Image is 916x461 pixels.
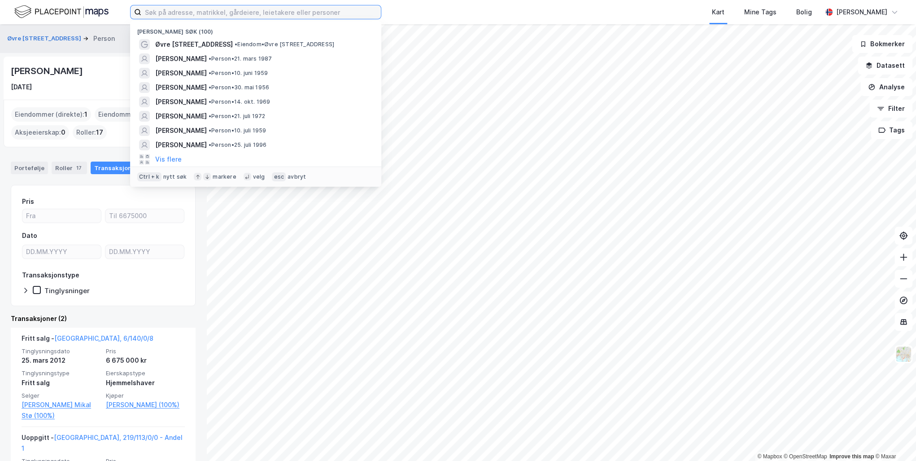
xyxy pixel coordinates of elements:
[253,173,265,180] div: velg
[209,113,265,120] span: Person • 21. juli 1972
[163,173,187,180] div: nytt søk
[155,111,207,122] span: [PERSON_NAME]
[155,53,207,64] span: [PERSON_NAME]
[155,68,207,79] span: [PERSON_NAME]
[22,400,100,421] a: [PERSON_NAME] Mikal Stø (100%)
[209,127,211,134] span: •
[155,140,207,150] span: [PERSON_NAME]
[209,127,266,134] span: Person • 10. juli 1959
[137,172,161,181] div: Ctrl + k
[96,127,103,138] span: 17
[155,97,207,107] span: [PERSON_NAME]
[22,245,101,259] input: DD.MM.YYYY
[105,245,184,259] input: DD.MM.YYYY
[14,4,109,20] img: logo.f888ab2527a4732fd821a326f86c7f29.svg
[22,434,183,452] a: [GEOGRAPHIC_DATA], 219/113/0/0 - Andel 1
[11,313,196,324] div: Transaksjoner (2)
[209,98,270,105] span: Person • 14. okt. 1969
[155,125,207,136] span: [PERSON_NAME]
[22,333,153,347] div: Fritt salg -
[712,7,724,18] div: Kart
[858,57,912,75] button: Datasett
[871,418,916,461] div: Kontrollprogram for chat
[209,70,211,76] span: •
[106,347,185,355] span: Pris
[209,113,211,119] span: •
[209,55,211,62] span: •
[105,209,184,223] input: Til 6675000
[155,154,182,165] button: Vis flere
[61,127,65,138] span: 0
[852,35,912,53] button: Bokmerker
[744,7,776,18] div: Mine Tags
[869,100,912,118] button: Filter
[106,400,185,410] a: [PERSON_NAME] (100%)
[93,33,115,44] div: Person
[796,7,812,18] div: Bolig
[11,82,32,92] div: [DATE]
[91,162,152,174] div: Transaksjoner
[106,369,185,377] span: Eierskapstype
[22,432,185,457] div: Uoppgitt -
[22,369,100,377] span: Tinglysningstype
[7,34,83,43] button: Øvre [STREET_ADDRESS]
[272,172,286,181] div: esc
[871,418,916,461] iframe: Chat Widget
[209,84,269,91] span: Person • 30. mai 1956
[130,21,381,37] div: [PERSON_NAME] søk (100)
[155,39,233,50] span: Øvre [STREET_ADDRESS]
[784,453,827,460] a: OpenStreetMap
[209,84,211,91] span: •
[235,41,334,48] span: Eiendom • Øvre [STREET_ADDRESS]
[141,5,381,19] input: Søk på adresse, matrikkel, gårdeiere, leietakere eller personer
[209,98,211,105] span: •
[52,162,87,174] div: Roller
[106,392,185,400] span: Kjøper
[22,196,34,207] div: Pris
[84,109,87,120] span: 1
[73,125,107,140] div: Roller :
[44,286,90,295] div: Tinglysninger
[74,163,83,172] div: 17
[895,346,912,363] img: Z
[155,82,207,93] span: [PERSON_NAME]
[209,55,272,62] span: Person • 21. mars 1987
[11,64,84,78] div: [PERSON_NAME]
[235,41,237,48] span: •
[11,125,69,140] div: Aksjeeierskap :
[871,121,912,139] button: Tags
[11,107,91,122] div: Eiendommer (direkte) :
[22,270,79,281] div: Transaksjonstype
[22,392,100,400] span: Selger
[829,453,874,460] a: Improve this map
[106,378,185,388] div: Hjemmelshaver
[54,334,153,342] a: [GEOGRAPHIC_DATA], 6/140/0/8
[22,347,100,355] span: Tinglysningsdato
[22,230,37,241] div: Dato
[213,173,236,180] div: markere
[209,141,266,149] span: Person • 25. juli 1996
[11,162,48,174] div: Portefølje
[209,70,268,77] span: Person • 10. juni 1959
[106,355,185,366] div: 6 675 000 kr
[95,107,181,122] div: Eiendommer (Indirekte) :
[22,209,101,223] input: Fra
[22,355,100,366] div: 25. mars 2012
[836,7,887,18] div: [PERSON_NAME]
[860,78,912,96] button: Analyse
[209,141,211,148] span: •
[757,453,782,460] a: Mapbox
[288,173,306,180] div: avbryt
[22,378,100,388] div: Fritt salg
